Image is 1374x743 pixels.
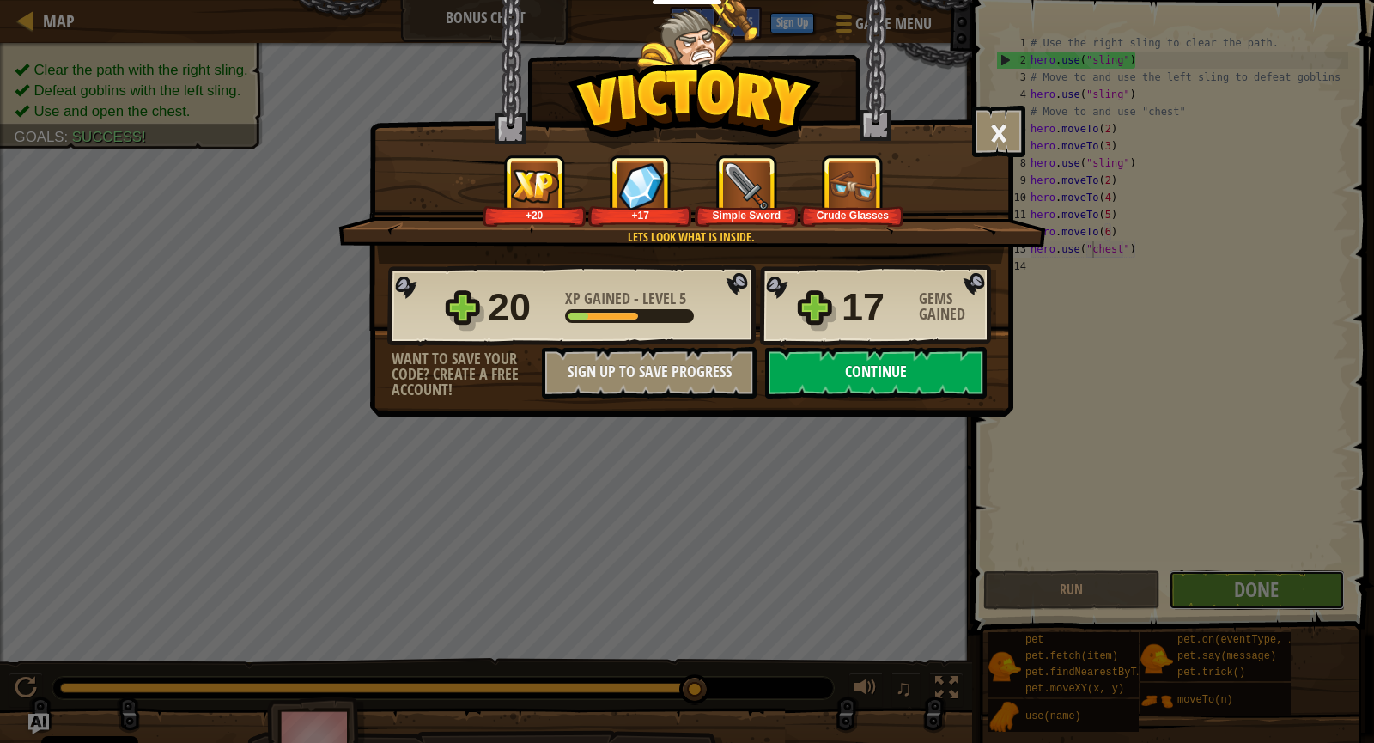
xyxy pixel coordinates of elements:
span: XP Gained [565,288,634,309]
div: Crude Glasses [804,209,901,222]
div: 17 [842,280,909,335]
img: Victory [568,64,821,149]
div: Gems Gained [919,291,996,322]
button: × [972,106,1025,157]
div: Want to save your code? Create a free account! [392,351,542,398]
div: - [565,291,686,307]
div: +17 [592,209,689,222]
span: 5 [679,288,686,309]
button: Continue [765,347,987,399]
img: XP Gained [511,169,559,203]
img: Gems Gained [618,162,663,210]
div: +20 [486,209,583,222]
img: New Item [723,162,770,210]
button: Sign Up to Save Progress [542,347,757,399]
img: New Item [830,162,877,210]
span: Level [639,288,679,309]
div: 20 [488,280,555,335]
div: Simple Sword [698,209,795,222]
div: Lets look what is inside. [420,228,962,246]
